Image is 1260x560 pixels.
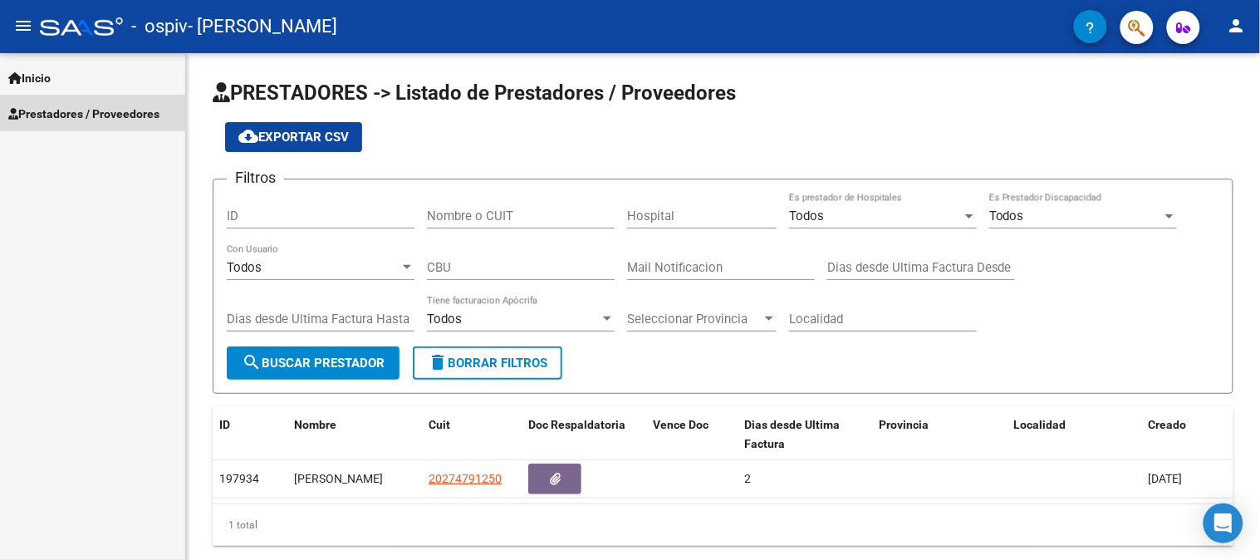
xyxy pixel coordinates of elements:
span: ID [219,418,230,431]
span: - [PERSON_NAME] [188,8,337,45]
span: Buscar Prestador [242,356,385,371]
mat-icon: person [1227,16,1247,36]
span: 197934 [219,472,259,485]
span: Todos [989,209,1024,224]
datatable-header-cell: Creado [1142,407,1233,462]
span: Creado [1149,418,1187,431]
div: Open Intercom Messenger [1204,504,1243,543]
span: PRESTADORES -> Listado de Prestadores / Proveedores [213,81,736,105]
span: Todos [427,312,462,327]
span: 20274791250 [429,472,502,485]
span: Exportar CSV [238,130,349,145]
span: - ospiv [131,8,188,45]
datatable-header-cell: Dias desde Ultima Factura [738,407,872,462]
span: Provincia [880,418,929,431]
mat-icon: menu [13,16,33,36]
span: Seleccionar Provincia [627,312,762,327]
h3: Filtros [227,166,284,189]
datatable-header-cell: Nombre [287,407,422,462]
span: Nombre [294,418,336,431]
span: Dias desde Ultima Factura [744,418,840,450]
datatable-header-cell: Vence Doc [646,407,738,462]
datatable-header-cell: ID [213,407,287,462]
div: [PERSON_NAME] [294,469,415,489]
span: Vence Doc [653,418,708,431]
div: 1 total [213,504,1233,546]
span: Cuit [429,418,450,431]
button: Borrar Filtros [413,346,562,380]
span: 2 [744,472,751,485]
button: Buscar Prestador [227,346,400,380]
span: Todos [789,209,824,224]
mat-icon: cloud_download [238,126,258,146]
datatable-header-cell: Doc Respaldatoria [522,407,646,462]
mat-icon: search [242,352,262,372]
button: Exportar CSV [225,122,362,152]
span: Borrar Filtros [428,356,547,371]
span: Todos [227,260,262,275]
span: Doc Respaldatoria [528,418,625,431]
span: Prestadores / Proveedores [8,105,159,123]
span: [DATE] [1149,472,1183,485]
datatable-header-cell: Cuit [422,407,522,462]
span: Inicio [8,69,51,87]
datatable-header-cell: Provincia [873,407,1008,462]
mat-icon: delete [428,352,448,372]
span: Localidad [1014,418,1066,431]
datatable-header-cell: Localidad [1008,407,1142,462]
